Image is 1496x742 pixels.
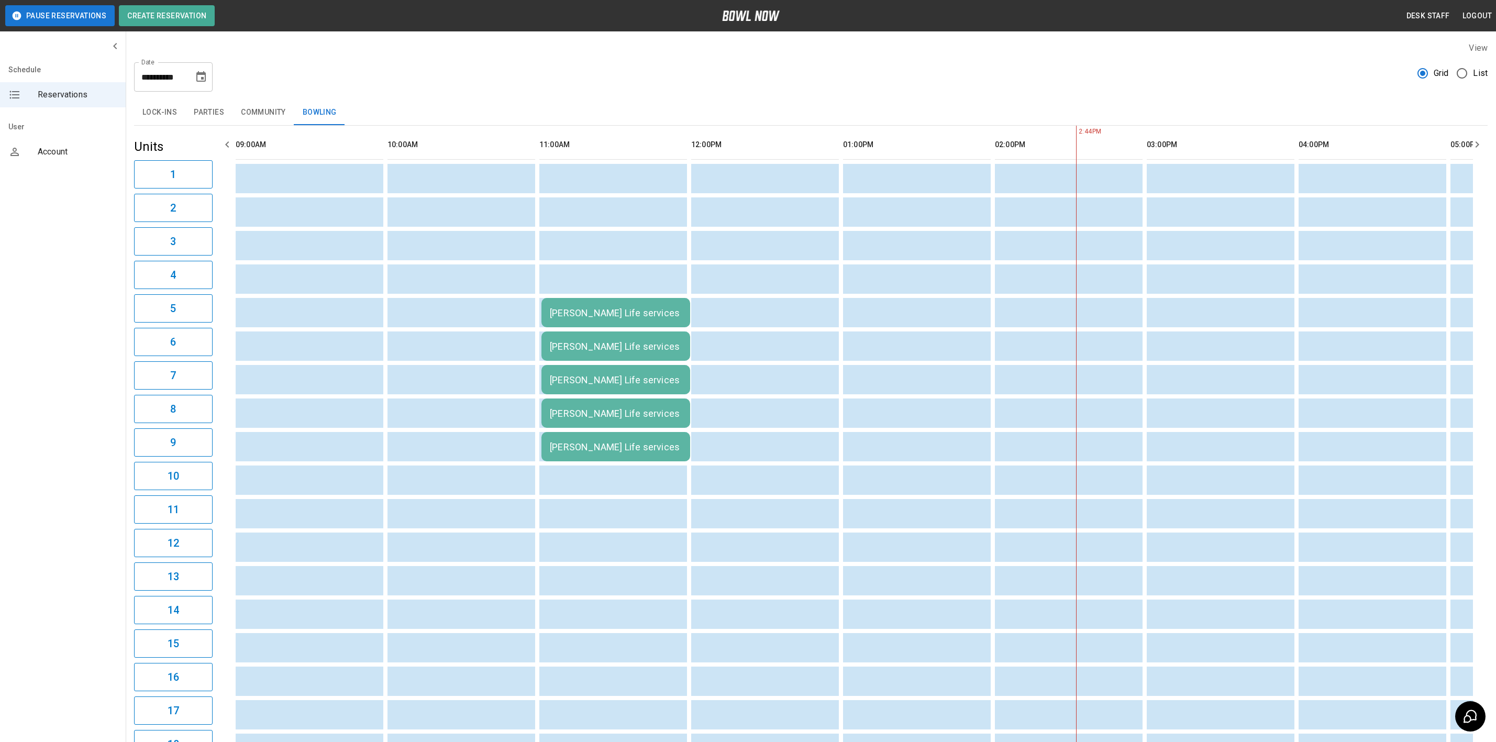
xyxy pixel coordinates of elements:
[134,160,213,189] button: 1
[168,602,179,618] h6: 14
[5,5,115,26] button: Pause Reservations
[170,300,176,317] h6: 5
[1434,67,1449,80] span: Grid
[550,307,682,318] div: [PERSON_NAME] Life services
[691,130,839,160] th: 12:00PM
[550,441,682,452] div: [PERSON_NAME] Life services
[134,596,213,624] button: 14
[134,428,213,457] button: 9
[1473,67,1488,80] span: List
[294,100,345,125] button: Bowling
[119,5,215,26] button: Create Reservation
[134,100,185,125] button: Lock-ins
[168,702,179,719] h6: 17
[1469,43,1488,53] label: View
[168,468,179,484] h6: 10
[38,88,117,101] span: Reservations
[134,562,213,591] button: 13
[134,462,213,490] button: 10
[134,495,213,524] button: 11
[168,501,179,518] h6: 11
[168,635,179,652] h6: 15
[134,138,213,155] h5: Units
[134,395,213,423] button: 8
[1076,127,1079,137] span: 2:44PM
[168,568,179,585] h6: 13
[1402,6,1454,26] button: Desk Staff
[185,100,232,125] button: Parties
[134,227,213,256] button: 3
[134,194,213,222] button: 2
[387,130,535,160] th: 10:00AM
[232,100,294,125] button: Community
[170,334,176,350] h6: 6
[134,529,213,557] button: 12
[236,130,383,160] th: 09:00AM
[191,67,212,87] button: Choose date, selected date is Aug 22, 2025
[134,100,1488,125] div: inventory tabs
[134,696,213,725] button: 17
[134,294,213,323] button: 5
[168,669,179,685] h6: 16
[170,434,176,451] h6: 9
[170,267,176,283] h6: 4
[1458,6,1496,26] button: Logout
[134,663,213,691] button: 16
[539,130,687,160] th: 11:00AM
[170,166,176,183] h6: 1
[134,629,213,658] button: 15
[170,401,176,417] h6: 8
[134,261,213,289] button: 4
[170,367,176,384] h6: 7
[722,10,780,21] img: logo
[550,374,682,385] div: [PERSON_NAME] Life services
[134,328,213,356] button: 6
[170,200,176,216] h6: 2
[550,341,682,352] div: [PERSON_NAME] Life services
[168,535,179,551] h6: 12
[170,233,176,250] h6: 3
[134,361,213,390] button: 7
[550,408,682,419] div: [PERSON_NAME] Life services
[38,146,117,158] span: Account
